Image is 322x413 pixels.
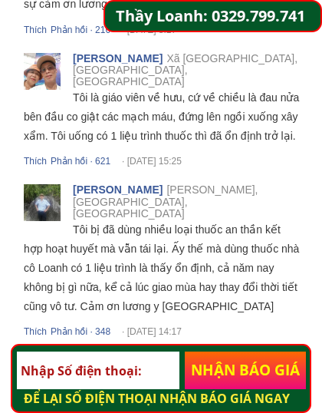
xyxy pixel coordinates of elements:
div: Thích [24,324,47,341]
div: · [DATE] 14:17 [122,324,182,341]
input: Nhập Số điện thoại: [17,352,179,390]
span: Xã [GEOGRAPHIC_DATA], [GEOGRAPHIC_DATA], [GEOGRAPHIC_DATA] [73,52,297,88]
div: Thích [24,154,47,170]
div: Phản hồi · 621 [51,154,110,170]
div: Phản hồi · 348 [51,324,110,341]
a: Thầy Loanh: 0329.799.741 [116,4,322,28]
div: Tôi là giáo viên về hưu, cứ về chiều là đau nửa bên đầu co giật các mạch máu, đứng lên ngồi xuống... [24,53,300,173]
h5: [PERSON_NAME] [24,53,300,88]
div: · [DATE] 15:25 [122,154,182,170]
h5: [PERSON_NAME] [24,184,300,220]
div: Thích [24,22,47,39]
div: Tôi bị đã dùng nhiều loại thuốc an thần kết hợp hoạt huyết mà vẫn tái lại. Ấy thế mà dùng thuốc n... [24,184,300,343]
p: NHẬN BÁO GIÁ [185,352,306,390]
div: Phản hồi · 216 [51,22,110,39]
h3: ĐỂ LẠI SỐ ĐIỆN THOẠI NHẬN BÁO GIÁ NGAY [24,389,306,409]
span: [PERSON_NAME], [GEOGRAPHIC_DATA], [GEOGRAPHIC_DATA] [73,183,258,220]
